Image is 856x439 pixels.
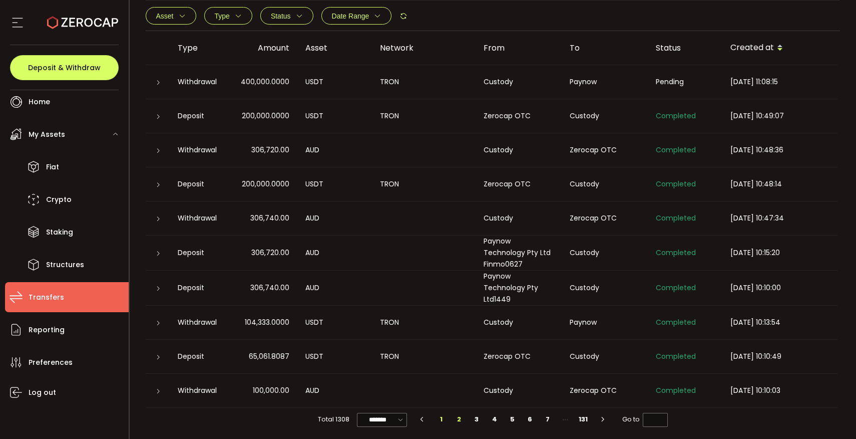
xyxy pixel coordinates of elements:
[46,258,84,272] span: Structures
[242,178,289,190] span: 200,000.0000
[722,40,837,57] div: Created at
[29,127,65,142] span: My Assets
[228,42,297,54] div: Amount
[170,282,228,294] div: Deposit
[170,351,228,362] div: Deposit
[170,247,228,259] div: Deposit
[215,12,230,20] span: Type
[170,178,228,190] div: Deposit
[476,385,562,396] div: Custody
[562,282,648,294] div: Custody
[656,351,696,361] span: Completed
[372,110,476,122] div: TRON
[730,179,782,189] span: [DATE] 10:48:14
[730,145,783,155] span: [DATE] 10:48:36
[271,12,291,20] span: Status
[372,317,476,328] div: TRON
[562,247,648,259] div: Custody
[170,42,228,54] div: Type
[260,7,313,25] button: Status
[241,76,289,88] span: 400,000.0000
[476,271,562,305] div: Paynow Technology Pty Ltd1449
[504,412,522,426] li: 5
[656,283,696,293] span: Completed
[170,317,228,328] div: Withdrawal
[656,317,696,327] span: Completed
[730,77,778,87] span: [DATE] 11:08:15
[297,351,372,362] div: USDT
[468,412,486,426] li: 3
[250,282,289,294] span: 306,740.00
[539,412,557,426] li: 7
[372,351,476,362] div: TRON
[656,111,696,121] span: Completed
[29,323,65,337] span: Reporting
[29,385,56,400] span: Log out
[170,385,228,396] div: Withdrawal
[562,317,648,328] div: Paynow
[146,7,196,25] button: Asset
[297,144,372,156] div: AUD
[297,317,372,328] div: USDT
[28,64,101,71] span: Deposit & Withdraw
[562,351,648,362] div: Custody
[730,351,781,361] span: [DATE] 10:10:49
[450,412,468,426] li: 2
[656,179,696,189] span: Completed
[562,76,648,88] div: Paynow
[622,412,668,426] span: Go to
[476,42,562,54] div: From
[297,212,372,224] div: AUD
[476,110,562,122] div: Zerocap OTC
[29,355,73,370] span: Preferences
[318,412,349,426] span: Total 1308
[486,412,504,426] li: 4
[656,248,696,258] span: Completed
[575,412,593,426] li: 131
[476,76,562,88] div: Custody
[476,317,562,328] div: Custody
[521,412,539,426] li: 6
[253,385,289,396] span: 100,000.00
[242,110,289,122] span: 200,000.0000
[648,42,722,54] div: Status
[321,7,392,25] button: Date Range
[297,247,372,259] div: AUD
[10,55,119,80] button: Deposit & Withdraw
[656,213,696,223] span: Completed
[806,391,856,439] iframe: Chat Widget
[245,317,289,328] span: 104,333.0000
[476,212,562,224] div: Custody
[433,412,451,426] li: 1
[170,212,228,224] div: Withdrawal
[730,385,780,395] span: [DATE] 10:10:03
[730,248,780,258] span: [DATE] 10:15:20
[297,110,372,122] div: USDT
[332,12,369,20] span: Date Range
[562,385,648,396] div: Zerocap OTC
[170,144,228,156] div: Withdrawal
[249,351,289,362] span: 65,061.8087
[250,212,289,224] span: 306,740.00
[297,178,372,190] div: USDT
[29,290,64,305] span: Transfers
[29,95,50,109] span: Home
[730,317,780,327] span: [DATE] 10:13:54
[656,77,684,87] span: Pending
[297,282,372,294] div: AUD
[476,144,562,156] div: Custody
[656,385,696,395] span: Completed
[297,42,372,54] div: Asset
[170,76,228,88] div: Withdrawal
[46,192,72,207] span: Crypto
[372,42,476,54] div: Network
[251,144,289,156] span: 306,720.00
[476,178,562,190] div: Zerocap OTC
[562,110,648,122] div: Custody
[730,213,784,223] span: [DATE] 10:47:34
[372,76,476,88] div: TRON
[476,351,562,362] div: Zerocap OTC
[656,145,696,155] span: Completed
[204,7,252,25] button: Type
